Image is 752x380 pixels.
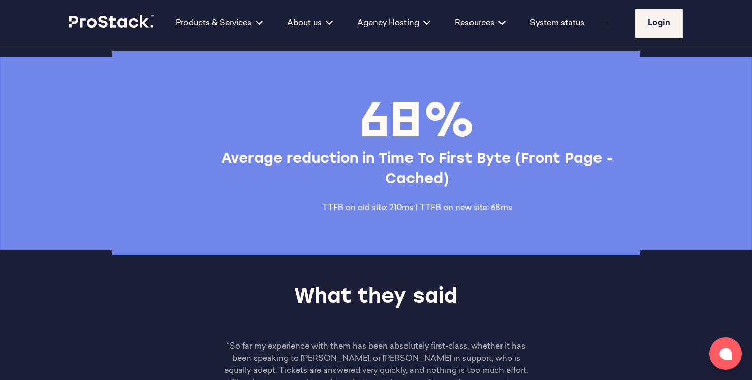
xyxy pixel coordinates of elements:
[322,202,512,214] p: TTFB on old site: 210ms | TTFB on new site: 68ms
[359,92,476,145] p: 68%
[345,17,443,29] div: Agency Hosting
[443,17,518,29] div: Resources
[69,15,155,32] a: Prostack logo
[648,19,670,27] span: Login
[530,17,584,29] a: System status
[131,284,621,312] h2: What they said
[275,17,345,29] div: About us
[709,337,742,370] button: Open chat window
[635,9,683,38] a: Login
[218,149,617,190] p: Average reduction in Time To First Byte (Front Page - Cached)
[164,17,275,29] div: Products & Services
